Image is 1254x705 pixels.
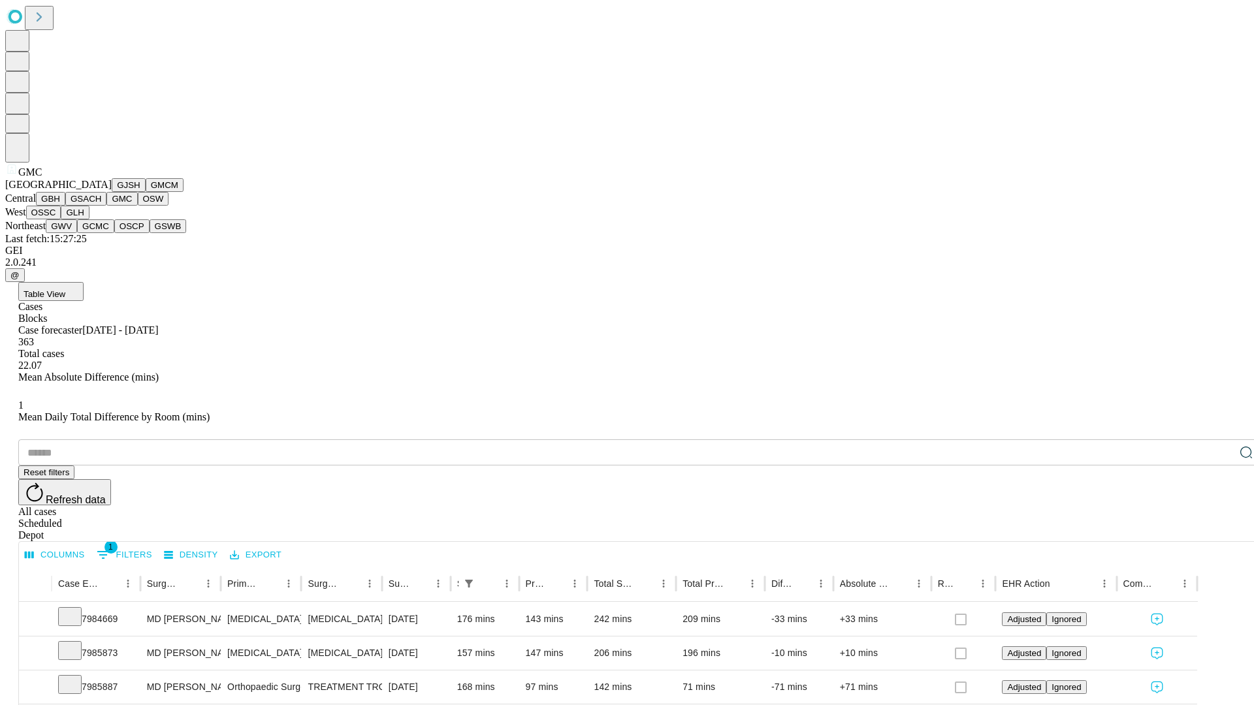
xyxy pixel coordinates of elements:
[429,574,447,593] button: Menu
[910,574,928,593] button: Menu
[18,282,84,301] button: Table View
[112,178,146,192] button: GJSH
[227,545,285,565] button: Export
[147,578,180,589] div: Surgeon Name
[411,574,429,593] button: Sort
[794,574,812,593] button: Sort
[389,636,444,670] div: [DATE]
[5,193,36,204] span: Central
[26,206,61,219] button: OSSC
[840,636,925,670] div: +10 mins
[5,257,1249,268] div: 2.0.241
[77,219,114,233] button: GCMC
[683,670,758,704] div: 71 mins
[526,603,581,636] div: 143 mins
[18,360,42,371] span: 22.07
[227,636,295,670] div: [MEDICAL_DATA]
[161,545,221,565] button: Density
[1002,680,1046,694] button: Adjusted
[1002,578,1050,589] div: EHR Action
[840,670,925,704] div: +71 mins
[308,603,375,636] div: [MEDICAL_DATA]
[654,574,673,593] button: Menu
[261,574,280,593] button: Sort
[457,578,458,589] div: Scheduled In Room Duration
[1007,682,1041,692] span: Adjusted
[683,603,758,636] div: 209 mins
[361,574,379,593] button: Menu
[93,544,155,565] button: Show filters
[58,636,134,670] div: 7985873
[25,642,45,665] button: Expand
[24,467,69,477] span: Reset filters
[683,636,758,670] div: 196 mins
[1052,574,1070,593] button: Sort
[840,578,890,589] div: Absolute Difference
[18,348,64,359] span: Total cases
[18,371,159,383] span: Mean Absolute Difference (mins)
[147,603,214,636] div: MD [PERSON_NAME] [PERSON_NAME] Md
[104,540,118,554] span: 1
[227,578,260,589] div: Primary Service
[1007,614,1041,624] span: Adjusted
[594,578,635,589] div: Total Scheduled Duration
[5,233,87,244] span: Last fetch: 15:27:25
[114,219,150,233] button: OSCP
[308,636,375,670] div: [MEDICAL_DATA]
[138,192,169,206] button: OSW
[46,219,77,233] button: GWV
[771,636,827,670] div: -10 mins
[771,578,792,589] div: Difference
[58,578,99,589] div: Case Epic Id
[61,206,89,219] button: GLH
[1046,646,1086,660] button: Ignored
[227,603,295,636] div: [MEDICAL_DATA]
[18,336,34,347] span: 363
[683,578,724,589] div: Total Predicted Duration
[10,270,20,280] span: @
[526,670,581,704] div: 97 mins
[389,603,444,636] div: [DATE]
[181,574,199,593] button: Sort
[342,574,361,593] button: Sort
[389,670,444,704] div: [DATE]
[22,545,88,565] button: Select columns
[771,603,827,636] div: -33 mins
[18,479,111,505] button: Refresh data
[725,574,743,593] button: Sort
[150,219,187,233] button: GSWB
[82,324,158,336] span: [DATE] - [DATE]
[106,192,137,206] button: GMC
[5,206,26,217] span: West
[1095,574,1114,593] button: Menu
[1176,574,1194,593] button: Menu
[24,289,65,299] span: Table View
[227,670,295,704] div: Orthopaedic Surgery
[457,636,513,670] div: 157 mins
[938,578,955,589] div: Resolved in EHR
[18,399,24,411] span: 1
[566,574,584,593] button: Menu
[46,494,106,505] span: Refresh data
[5,179,112,190] span: [GEOGRAPHIC_DATA]
[146,178,184,192] button: GMCM
[18,411,210,422] span: Mean Daily Total Difference by Room (mins)
[1052,648,1081,658] span: Ignored
[956,574,974,593] button: Sort
[457,670,513,704] div: 168 mins
[594,603,669,636] div: 242 mins
[547,574,566,593] button: Sort
[594,636,669,670] div: 206 mins
[147,670,214,704] div: MD [PERSON_NAME] [PERSON_NAME]
[892,574,910,593] button: Sort
[1052,682,1081,692] span: Ignored
[974,574,992,593] button: Menu
[1046,680,1086,694] button: Ignored
[65,192,106,206] button: GSACH
[1123,578,1156,589] div: Comments
[25,676,45,699] button: Expand
[147,636,214,670] div: MD [PERSON_NAME] [PERSON_NAME] Md
[594,670,669,704] div: 142 mins
[526,636,581,670] div: 147 mins
[119,574,137,593] button: Menu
